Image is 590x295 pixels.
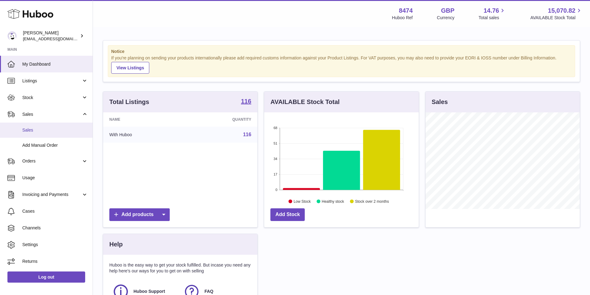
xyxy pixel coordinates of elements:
[548,7,575,15] span: 15,070.82
[294,199,311,203] text: Low Stock
[185,112,257,127] th: Quantity
[22,208,88,214] span: Cases
[7,31,17,41] img: orders@neshealth.com
[22,258,88,264] span: Returns
[441,7,454,15] strong: GBP
[109,98,149,106] h3: Total Listings
[270,98,339,106] h3: AVAILABLE Stock Total
[355,199,389,203] text: Stock over 2 months
[109,262,251,274] p: Huboo is the easy way to get your stock fulfilled. But incase you need any help here's our ways f...
[7,271,85,283] a: Log out
[22,242,88,248] span: Settings
[23,30,79,42] div: [PERSON_NAME]
[22,61,88,67] span: My Dashboard
[241,98,251,106] a: 116
[22,158,81,164] span: Orders
[274,141,278,145] text: 51
[274,157,278,161] text: 34
[22,95,81,101] span: Stock
[276,188,278,192] text: 0
[22,225,88,231] span: Channels
[111,55,572,74] div: If you're planning on sending your products internationally please add required customs informati...
[22,127,88,133] span: Sales
[274,172,278,176] text: 17
[22,111,81,117] span: Sales
[111,49,572,54] strong: Notice
[274,126,278,130] text: 68
[432,98,448,106] h3: Sales
[22,175,88,181] span: Usage
[22,78,81,84] span: Listings
[22,192,81,197] span: Invoicing and Payments
[399,7,413,15] strong: 8474
[530,7,583,21] a: 15,070.82 AVAILABLE Stock Total
[109,240,123,249] h3: Help
[392,15,413,21] div: Huboo Ref
[204,288,213,294] span: FAQ
[270,208,305,221] a: Add Stock
[483,7,499,15] span: 14.76
[103,127,185,143] td: With Huboo
[530,15,583,21] span: AVAILABLE Stock Total
[22,142,88,148] span: Add Manual Order
[479,7,506,21] a: 14.76 Total sales
[243,132,251,137] a: 116
[133,288,165,294] span: Huboo Support
[479,15,506,21] span: Total sales
[109,208,170,221] a: Add products
[23,36,91,41] span: [EMAIL_ADDRESS][DOMAIN_NAME]
[322,199,344,203] text: Healthy stock
[241,98,251,104] strong: 116
[111,62,149,74] a: View Listings
[103,112,185,127] th: Name
[437,15,455,21] div: Currency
